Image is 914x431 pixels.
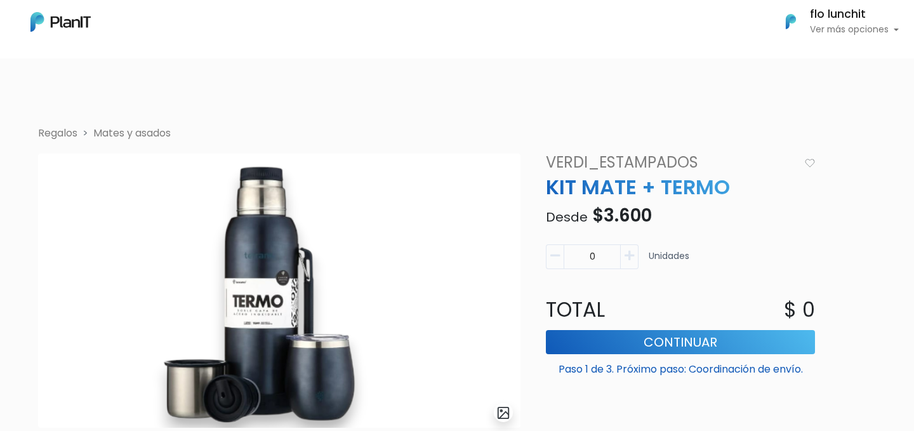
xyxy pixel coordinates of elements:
[546,330,815,354] button: Continuar
[784,295,815,325] p: $ 0
[30,12,91,32] img: PlanIt Logo
[769,5,899,38] button: PlanIt Logo flo lunchit Ver más opciones
[546,357,815,377] p: Paso 1 de 3. Próximo paso: Coordinación de envío.
[30,126,884,143] nav: breadcrumb
[546,208,588,226] span: Desde
[777,8,805,36] img: PlanIt Logo
[38,154,520,428] img: Captura_de_pantalla_2025-09-23_131529.png
[805,159,815,168] img: heart_icon
[810,9,899,20] h6: flo lunchit
[810,25,899,34] p: Ver más opciones
[38,126,77,141] li: Regalos
[538,172,823,202] p: KIT MATE + TERMO
[649,249,689,274] p: Unidades
[592,203,652,228] span: $3.600
[496,406,511,420] img: gallery-light
[93,126,171,140] a: Mates y asados
[538,295,680,325] p: Total
[538,154,799,172] h4: VERDI_ESTAMPADOS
